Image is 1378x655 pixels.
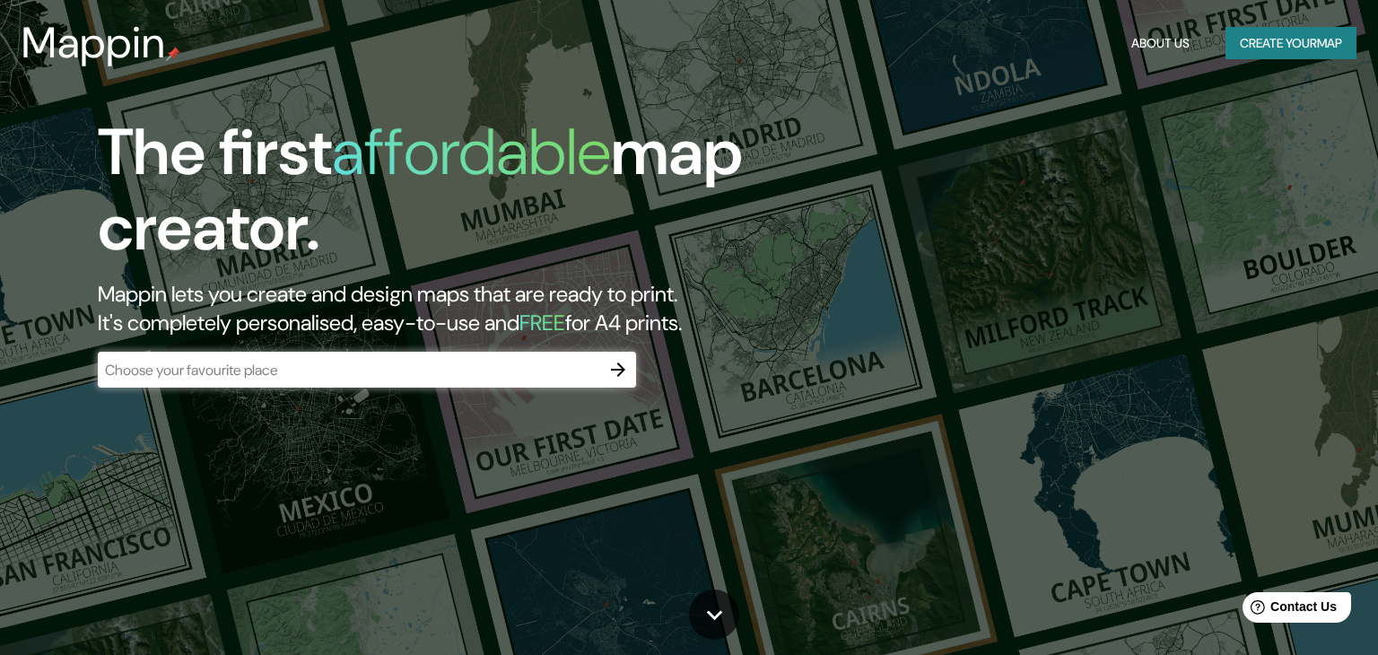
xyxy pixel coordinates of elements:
[1124,27,1197,60] button: About Us
[332,110,611,194] h1: affordable
[98,115,787,280] h1: The first map creator.
[519,309,565,336] h5: FREE
[1218,585,1358,635] iframe: Help widget launcher
[98,360,600,380] input: Choose your favourite place
[98,280,787,337] h2: Mappin lets you create and design maps that are ready to print. It's completely personalised, eas...
[22,18,166,68] h3: Mappin
[1225,27,1356,60] button: Create yourmap
[166,47,180,61] img: mappin-pin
